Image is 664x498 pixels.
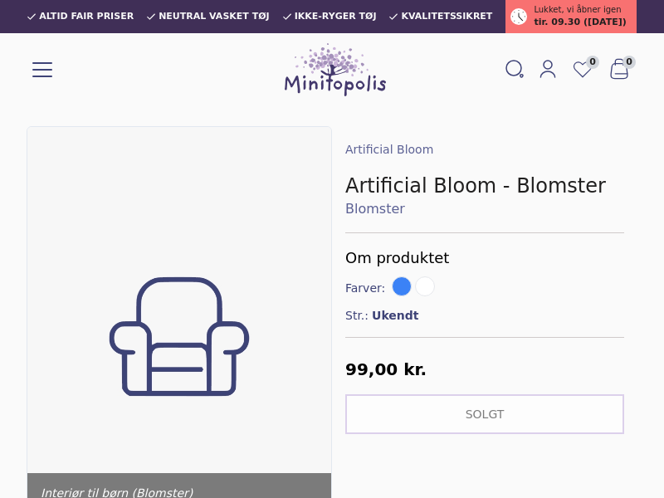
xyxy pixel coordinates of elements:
button: 0 [601,54,637,85]
h1: Artificial Bloom - Blomster [345,173,624,199]
span: Farver: [345,280,388,296]
a: Artificial Bloom [345,143,433,156]
span: Ikke-ryger tøj [295,12,377,22]
a: Blomster [345,199,624,219]
a: Mit Minitopolis login [531,56,564,84]
span: Neutral vasket tøj [159,12,270,22]
h5: Om produktet [345,247,624,270]
span: tir. 09.30 ([DATE]) [534,16,626,30]
span: Altid fair priser [39,12,134,22]
span: Kvalitetssikret [401,12,492,22]
span: 0 [586,56,599,69]
span: 0 [622,56,636,69]
span: Lukket, vi åbner igen [534,3,621,16]
span: Ukendt [372,307,418,324]
a: 0 [564,54,601,85]
button: Solgt [345,394,624,434]
span: 99,00 kr. [345,359,427,379]
span: Str.: [345,307,369,324]
img: Minitopolis logo [285,43,386,96]
span: Solgt [466,408,505,421]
